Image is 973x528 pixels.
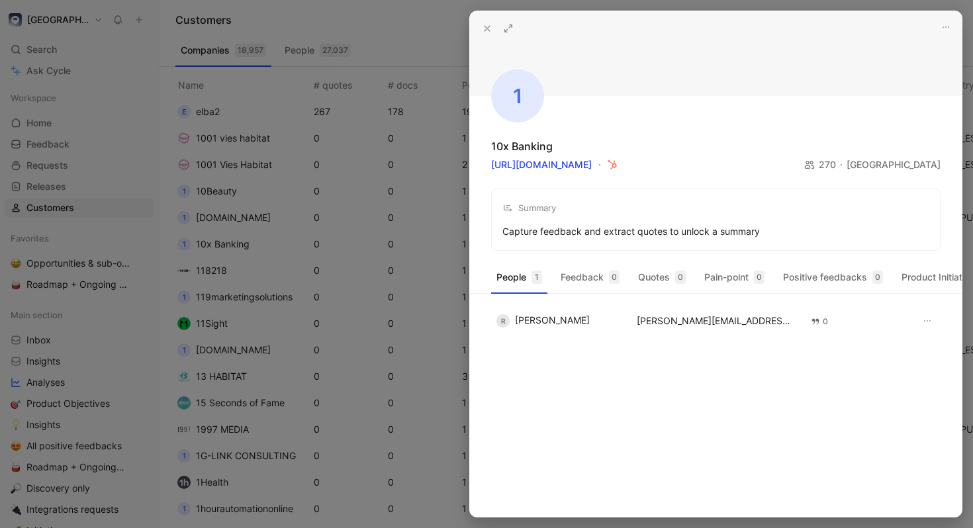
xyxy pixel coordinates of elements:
button: Pain-point [699,267,770,288]
div: Capture feedback and extract quotes to unlock a summary [502,224,760,240]
div: 0 [675,271,686,284]
a: [URL][DOMAIN_NAME] [491,159,592,170]
div: [PERSON_NAME] [496,314,621,328]
div: 0 [609,271,620,284]
div: 1 [491,69,544,122]
div: [PERSON_NAME][EMAIL_ADDRESS][PERSON_NAME][DOMAIN_NAME] [637,316,796,326]
div: [GEOGRAPHIC_DATA] [847,157,941,173]
div: 270 [804,157,847,173]
div: 0 [754,271,764,284]
div: 10x Banking [491,138,553,154]
button: Positive feedbacks [778,267,888,288]
button: Feedback [555,267,625,288]
div: 0 [811,315,828,328]
button: People [491,267,547,288]
div: R [496,314,510,328]
div: Summary [502,200,556,216]
div: 0 [872,271,883,284]
div: 1 [532,271,542,284]
button: Quotes [633,267,691,288]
